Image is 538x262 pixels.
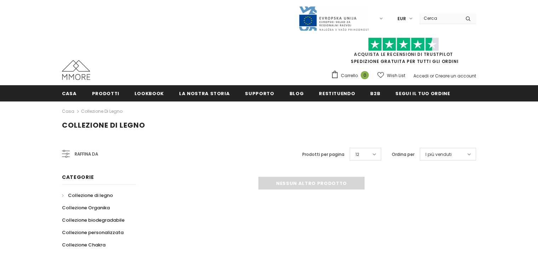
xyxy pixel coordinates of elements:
[319,85,355,101] a: Restituendo
[62,107,74,116] a: Casa
[134,85,164,101] a: Lookbook
[377,69,405,82] a: Wish List
[331,70,372,81] a: Carrello 0
[62,226,124,239] a: Collezione personalizzata
[290,90,304,97] span: Blog
[413,73,429,79] a: Accedi
[370,85,380,101] a: B2B
[245,85,274,101] a: supporto
[430,73,434,79] span: or
[62,202,110,214] a: Collezione Organika
[370,90,380,97] span: B2B
[62,90,77,97] span: Casa
[68,192,113,199] span: Collezione di legno
[355,151,359,158] span: 12
[92,90,119,97] span: Prodotti
[361,71,369,79] span: 0
[134,90,164,97] span: Lookbook
[319,90,355,97] span: Restituendo
[302,151,344,158] label: Prodotti per pagina
[298,6,369,31] img: Javni Razpis
[75,150,98,158] span: Raffina da
[425,151,452,158] span: I più venduti
[245,90,274,97] span: supporto
[62,239,105,251] a: Collezione Chakra
[62,217,125,223] span: Collezione biodegradabile
[62,214,125,226] a: Collezione biodegradabile
[179,90,230,97] span: La nostra storia
[331,41,476,64] span: SPEDIZIONE GRATUITA PER TUTTI GLI ORDINI
[62,229,124,236] span: Collezione personalizzata
[62,204,110,211] span: Collezione Organika
[368,37,439,51] img: Fidati di Pilot Stars
[397,15,406,22] span: EUR
[298,15,369,21] a: Javni Razpis
[62,241,105,248] span: Collezione Chakra
[419,13,460,23] input: Search Site
[395,90,450,97] span: Segui il tuo ordine
[62,189,113,202] a: Collezione di legno
[81,108,122,114] a: Collezione di legno
[395,85,450,101] a: Segui il tuo ordine
[354,51,453,57] a: Acquista le recensioni di TrustPilot
[62,85,77,101] a: Casa
[62,174,94,181] span: Categorie
[62,120,145,130] span: Collezione di legno
[387,72,405,79] span: Wish List
[92,85,119,101] a: Prodotti
[62,60,90,80] img: Casi MMORE
[435,73,476,79] a: Creare un account
[341,72,358,79] span: Carrello
[290,85,304,101] a: Blog
[392,151,414,158] label: Ordina per
[179,85,230,101] a: La nostra storia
